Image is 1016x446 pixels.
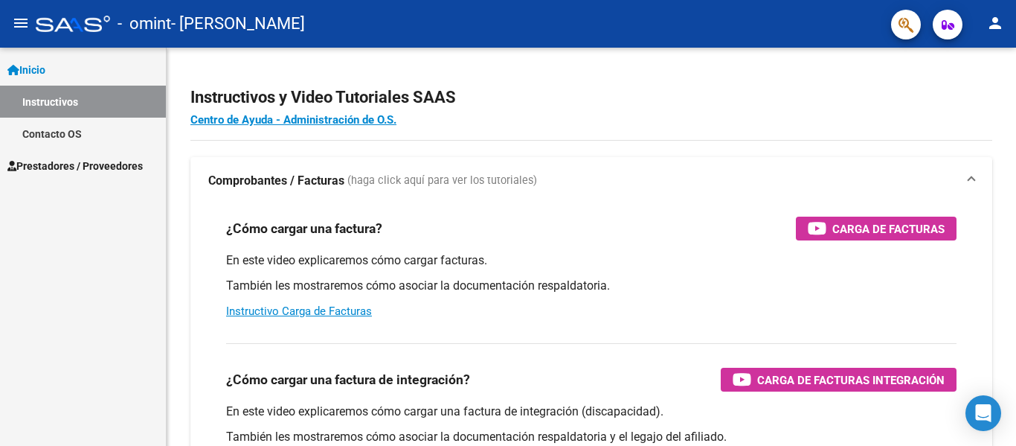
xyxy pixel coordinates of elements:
[757,371,945,389] span: Carga de Facturas Integración
[171,7,305,40] span: - [PERSON_NAME]
[190,113,396,127] a: Centro de Ayuda - Administración de O.S.
[832,220,945,238] span: Carga de Facturas
[7,62,45,78] span: Inicio
[12,14,30,32] mat-icon: menu
[226,369,470,390] h3: ¿Cómo cargar una factura de integración?
[226,305,372,318] a: Instructivo Carga de Facturas
[118,7,171,40] span: - omint
[7,158,143,174] span: Prestadores / Proveedores
[721,368,956,392] button: Carga de Facturas Integración
[796,217,956,240] button: Carga de Facturas
[208,173,344,189] strong: Comprobantes / Facturas
[986,14,1004,32] mat-icon: person
[347,173,537,189] span: (haga click aquí para ver los tutoriales)
[226,429,956,445] p: También les mostraremos cómo asociar la documentación respaldatoria y el legajo del afiliado.
[226,218,382,239] h3: ¿Cómo cargar una factura?
[190,83,992,112] h2: Instructivos y Video Tutoriales SAAS
[226,404,956,420] p: En este video explicaremos cómo cargar una factura de integración (discapacidad).
[965,395,1001,431] div: Open Intercom Messenger
[190,157,992,205] mat-expansion-panel-header: Comprobantes / Facturas (haga click aquí para ver los tutoriales)
[226,252,956,269] p: En este video explicaremos cómo cargar facturas.
[226,278,956,294] p: También les mostraremos cómo asociar la documentación respaldatoria.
